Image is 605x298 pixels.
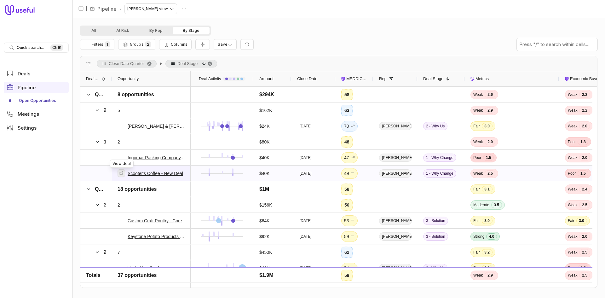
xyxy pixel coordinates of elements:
[95,186,114,192] span: Q1 2026
[165,60,217,67] span: Deal Stage, descending. Press ENTER to sort. Press DELETE to remove
[344,217,355,225] div: 53
[106,27,139,34] button: At Risk
[350,280,355,288] span: No change
[344,280,355,288] div: 54
[485,91,495,98] span: 2.6
[199,75,221,83] span: Deal Activity
[128,264,159,272] a: Yogi - New Deal
[423,75,443,83] span: Deal Stage
[259,91,274,98] div: $294K
[109,60,144,67] span: Close Date Quarter
[259,280,270,288] div: $40K
[300,266,312,271] time: [DATE]
[240,39,254,50] button: Reset view
[195,39,210,50] button: Collapse all rows
[350,170,355,177] span: No change
[86,75,99,83] span: Deal Stage
[568,155,577,160] span: Weak
[568,281,577,286] span: Weak
[259,185,269,193] div: $1M
[379,217,412,225] span: [PERSON_NAME]
[128,170,183,177] a: Scooter's Coffee - New Deal
[473,92,483,97] span: Weak
[105,41,110,47] span: 1
[579,107,590,114] span: 2.2
[475,75,489,83] span: Metrics
[344,154,355,161] div: 47
[118,138,120,146] div: 2
[344,248,349,256] div: 62
[379,169,412,178] span: [PERSON_NAME]
[570,75,600,83] span: Economic Buyer
[18,85,36,90] span: Pipeline
[568,187,577,192] span: Weak
[473,187,480,192] span: Fair
[350,233,355,240] span: No change
[104,139,141,144] span: 1 - Why Change
[259,75,274,83] span: Amount
[473,218,480,223] span: Fair
[118,248,120,256] div: 7
[218,42,228,47] span: Save
[379,264,412,272] span: [PERSON_NAME]
[130,42,144,47] span: Groups
[568,139,576,144] span: Poor
[579,186,590,192] span: 2.4
[128,154,185,161] a: Ingomar Packing Company, LLC - New Deal
[344,201,349,209] div: 56
[128,217,182,225] a: Custom Craft Poultry - Core
[482,265,493,271] span: 3.0
[344,185,349,193] div: 58
[470,71,554,86] div: Metrics
[482,249,493,255] span: 3.2
[259,107,272,114] div: $162K
[568,250,577,255] span: Weak
[579,249,590,255] span: 2.5
[423,280,447,288] span: 2 - Why Us
[118,75,139,83] span: Opportunity
[128,233,185,240] a: Keystone Potato Products - Essentials + Supplier x 2 locations
[259,248,272,256] div: $450K
[473,155,481,160] span: Poor
[344,264,355,272] div: 54
[76,4,86,13] button: Collapse sidebar
[145,41,151,47] span: 2
[97,60,157,67] span: Close Date Quarter. Press ENTER to sort. Press DELETE to remove
[482,281,493,287] span: 3.0
[473,250,480,255] span: Fair
[95,92,114,97] span: Q4 2025
[568,218,574,223] span: Fair
[517,38,597,51] input: Press "/" to search within cells...
[379,280,412,288] span: [PERSON_NAME]
[579,91,590,98] span: 2.2
[579,281,590,287] span: 2.0
[300,124,312,129] time: [DATE]
[473,281,480,286] span: Fair
[4,108,69,120] a: Meetings
[579,233,590,240] span: 2.0
[128,122,185,130] a: [PERSON_NAME] & [PERSON_NAME] - Supplier Only
[568,171,576,176] span: Poor
[97,60,217,67] div: Row Groups
[344,107,349,114] div: 63
[259,154,270,161] div: $40K
[473,139,483,144] span: Weak
[300,218,312,223] time: [DATE]
[344,122,355,130] div: 70
[579,123,590,129] span: 2.0
[4,122,69,133] a: Settings
[173,27,210,34] button: By Stage
[423,169,456,178] span: 1 - Why Change
[177,60,198,67] span: Deal Stage
[568,108,577,113] span: Weak
[473,234,484,239] span: Strong
[379,122,412,130] span: [PERSON_NAME]
[350,217,355,225] span: No change
[118,91,154,98] div: 8 opportunities
[568,266,576,271] span: Poor
[568,234,577,239] span: Weak
[423,154,456,162] span: 1 - Why Change
[139,27,173,34] button: By Rep
[568,124,577,129] span: Weak
[344,170,355,177] div: 49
